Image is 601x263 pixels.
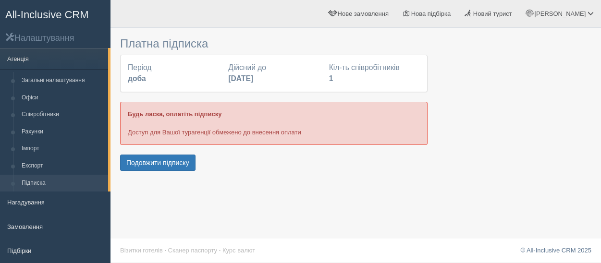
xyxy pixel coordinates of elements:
a: Сканер паспорту [168,247,217,254]
a: Експорт [17,157,108,175]
h3: Платна підписка [120,37,428,50]
span: Нова підбірка [411,10,451,17]
div: Дійсний до [223,62,324,84]
a: Офіси [17,89,108,107]
span: · [164,247,166,254]
button: Подовжити підписку [120,155,196,171]
div: Період [123,62,223,84]
b: [DATE] [228,74,253,83]
b: доба [128,74,146,83]
span: · [219,247,221,254]
a: All-Inclusive CRM [0,0,110,27]
a: © All-Inclusive CRM 2025 [520,247,591,254]
a: Загальні налаштування [17,72,108,89]
a: Імпорт [17,140,108,157]
span: Нове замовлення [338,10,389,17]
a: Рахунки [17,123,108,141]
a: Співробітники [17,106,108,123]
span: All-Inclusive CRM [5,9,89,21]
div: Доступ для Вашої турагенції обмежено до внесення оплати [120,102,428,144]
a: Візитки готелів [120,247,163,254]
span: [PERSON_NAME] [534,10,586,17]
span: Новий турист [473,10,512,17]
div: Кіл-ть співробітників [324,62,425,84]
a: Курс валют [222,247,255,254]
a: Підписка [17,175,108,192]
b: 1 [329,74,333,83]
b: Будь ласка, оплатіть підписку [128,110,221,118]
